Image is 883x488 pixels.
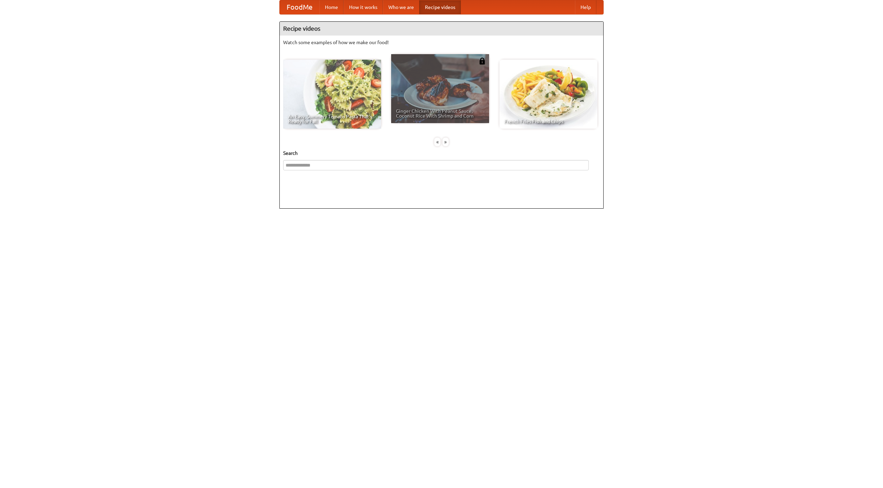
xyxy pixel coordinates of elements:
[575,0,596,14] a: Help
[479,58,486,64] img: 483408.png
[383,0,419,14] a: Who we are
[283,60,381,129] a: An Easy, Summery Tomato Pasta That's Ready for Fall
[283,39,600,46] p: Watch some examples of how we make our food!
[344,0,383,14] a: How it works
[434,138,440,146] div: «
[504,119,593,124] span: French Fries Fish and Chips
[443,138,449,146] div: »
[280,0,319,14] a: FoodMe
[319,0,344,14] a: Home
[419,0,461,14] a: Recipe videos
[288,114,376,124] span: An Easy, Summery Tomato Pasta That's Ready for Fall
[499,60,597,129] a: French Fries Fish and Chips
[280,22,603,36] h4: Recipe videos
[283,150,600,157] h5: Search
